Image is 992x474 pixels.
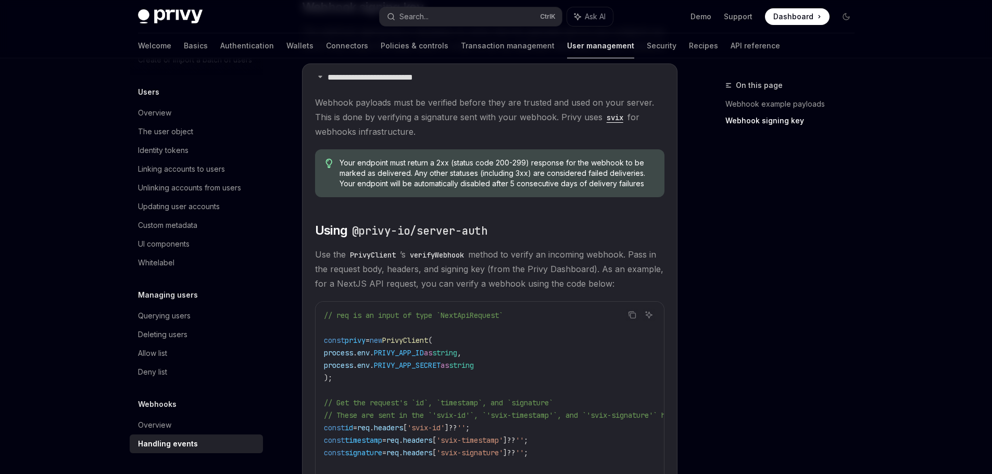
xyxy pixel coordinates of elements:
[345,435,382,445] span: timestamp
[324,336,345,345] span: const
[366,336,370,345] span: =
[690,11,711,22] a: Demo
[345,423,353,432] span: id
[838,8,855,25] button: Toggle dark mode
[286,33,313,58] a: Wallets
[138,125,193,138] div: The user object
[507,448,516,457] span: ??
[130,141,263,160] a: Identity tokens
[449,361,474,370] span: string
[540,12,556,21] span: Ctrl K
[461,33,555,58] a: Transaction management
[130,178,263,197] a: Unlinking accounts from users
[503,435,507,445] span: ]
[642,308,656,322] button: Ask AI
[324,348,353,357] span: process
[324,448,345,457] span: const
[736,79,783,92] span: On this page
[386,448,399,457] span: req
[130,344,263,363] a: Allow list
[370,423,374,432] span: .
[138,33,171,58] a: Welcome
[403,435,432,445] span: headers
[428,336,432,345] span: (
[424,348,432,357] span: as
[130,197,263,216] a: Updating user accounts
[324,435,345,445] span: const
[457,423,466,432] span: ''
[357,361,370,370] span: env
[324,373,332,382] span: );
[138,257,174,269] div: Whitelabel
[130,216,263,235] a: Custom metadata
[441,361,449,370] span: as
[138,398,177,411] h5: Webhooks
[353,361,357,370] span: .
[407,423,445,432] span: 'svix-id'
[380,7,562,26] button: Search...CtrlK
[138,419,171,431] div: Overview
[130,122,263,141] a: The user object
[130,325,263,344] a: Deleting users
[585,11,606,22] span: Ask AI
[138,107,171,119] div: Overview
[348,223,492,239] code: @privy-io/server-auth
[138,289,198,301] h5: Managing users
[386,435,399,445] span: req
[403,448,432,457] span: headers
[138,219,197,232] div: Custom metadata
[602,112,627,122] a: svix
[370,361,374,370] span: .
[130,416,263,434] a: Overview
[130,363,263,381] a: Deny list
[689,33,718,58] a: Recipes
[345,448,382,457] span: signature
[731,33,780,58] a: API reference
[353,423,357,432] span: =
[382,435,386,445] span: =
[567,7,613,26] button: Ask AI
[625,308,639,322] button: Copy the contents from the code block
[370,348,374,357] span: .
[138,238,190,250] div: UI components
[399,448,403,457] span: .
[345,336,366,345] span: privy
[184,33,208,58] a: Basics
[340,158,654,189] span: Your endpoint must return a 2xx (status code 200-299) response for the webhook to be marked as de...
[382,448,386,457] span: =
[466,423,470,432] span: ;
[507,435,516,445] span: ??
[724,11,752,22] a: Support
[647,33,676,58] a: Security
[315,247,664,291] span: Use the ’s method to verify an incoming webhook. Pass in the request body, headers, and signing k...
[138,182,241,194] div: Unlinking accounts from users
[138,438,198,450] div: Handling events
[315,222,492,239] span: Using
[725,112,863,129] a: Webhook signing key
[436,435,503,445] span: 'svix-timestamp'
[130,235,263,253] a: UI components
[357,348,370,357] span: env
[432,435,436,445] span: [
[567,33,634,58] a: User management
[346,249,400,261] code: PrivyClient
[324,398,553,407] span: // Get the request's `id`, `timestamp`, and `signature`
[315,95,664,139] span: Webhook payloads must be verified before they are trusted and used on your server. This is done b...
[516,448,524,457] span: ''
[503,448,507,457] span: ]
[220,33,274,58] a: Authentication
[602,112,627,123] code: svix
[516,435,524,445] span: ''
[138,9,203,24] img: dark logo
[138,328,187,341] div: Deleting users
[381,33,448,58] a: Policies & controls
[353,348,357,357] span: .
[432,348,457,357] span: string
[130,104,263,122] a: Overview
[130,253,263,272] a: Whitelabel
[725,96,863,112] a: Webhook example payloads
[374,423,403,432] span: headers
[324,411,745,420] span: // These are sent in the `'svix-id'`, `'svix-timestamp'`, and `'svix-signature'` headers respecti...
[374,348,424,357] span: PRIVY_APP_ID
[399,10,429,23] div: Search...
